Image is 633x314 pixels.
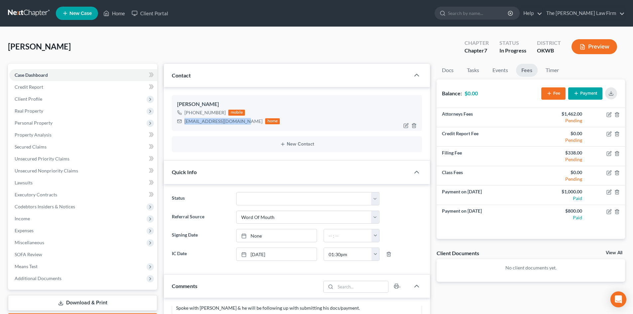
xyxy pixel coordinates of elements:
[176,305,418,311] div: Spoke with [PERSON_NAME] & he will be following up with submitting his docs/payment.
[15,216,30,221] span: Income
[536,208,582,214] div: $800.00
[536,214,582,221] div: Paid
[572,39,617,54] button: Preview
[520,7,542,19] a: Help
[537,47,561,54] div: OKWB
[536,130,582,137] div: $0.00
[15,275,61,281] span: Additional Documents
[536,195,582,202] div: Paid
[465,90,478,96] strong: $0.00
[9,177,157,189] a: Lawsuits
[610,291,626,307] div: Open Intercom Messenger
[9,81,157,93] a: Credit Report
[516,64,538,77] a: Fees
[15,72,48,78] span: Case Dashboard
[606,251,622,255] a: View All
[536,150,582,156] div: $338.00
[537,39,561,47] div: District
[177,142,417,147] button: New Contact
[15,192,57,197] span: Executory Contracts
[437,64,459,77] a: Docs
[442,264,620,271] p: No client documents yet.
[9,129,157,141] a: Property Analysis
[536,176,582,182] div: Pending
[15,156,69,161] span: Unsecured Priority Claims
[9,165,157,177] a: Unsecured Nonpriority Claims
[168,248,233,261] label: IC Date
[15,120,53,126] span: Personal Property
[15,252,42,257] span: SOFA Review
[15,144,47,150] span: Secured Claims
[568,87,602,100] button: Payment
[536,111,582,117] div: $1,462.00
[484,47,487,53] span: 7
[437,250,479,257] div: Client Documents
[168,192,233,205] label: Status
[465,39,489,47] div: Chapter
[9,69,157,81] a: Case Dashboard
[536,188,582,195] div: $1,000.00
[15,168,78,173] span: Unsecured Nonpriority Claims
[172,283,197,289] span: Comments
[448,7,509,19] input: Search by name...
[437,205,531,224] td: Payment on [DATE]
[437,127,531,147] td: Credit Report Fee
[8,295,157,311] a: Download & Print
[9,189,157,201] a: Executory Contracts
[8,42,71,51] span: [PERSON_NAME]
[177,100,417,108] div: [PERSON_NAME]
[437,108,531,127] td: Attorneys Fees
[265,118,280,124] div: home
[442,90,462,96] strong: Balance:
[9,141,157,153] a: Secured Claims
[536,117,582,124] div: Pending
[543,7,625,19] a: The [PERSON_NAME] Law Firm
[324,229,372,242] input: -- : --
[499,47,526,54] div: In Progress
[168,229,233,242] label: Signing Date
[9,249,157,261] a: SOFA Review
[15,96,42,102] span: Client Profile
[69,11,92,16] span: New Case
[541,87,566,100] button: Fee
[9,153,157,165] a: Unsecured Priority Claims
[15,240,44,245] span: Miscellaneous
[128,7,171,19] a: Client Portal
[15,180,33,185] span: Lawsuits
[437,147,531,166] td: Filing Fee
[15,204,75,209] span: Codebtors Insiders & Notices
[324,248,372,261] input: -- : --
[172,169,197,175] span: Quick Info
[487,64,513,77] a: Events
[465,47,489,54] div: Chapter
[100,7,128,19] a: Home
[184,118,263,125] div: [EMAIL_ADDRESS][DOMAIN_NAME]
[172,72,191,78] span: Contact
[540,64,564,77] a: Timer
[536,137,582,144] div: Pending
[437,166,531,185] td: Class Fees
[336,281,388,292] input: Search...
[237,229,317,242] a: None
[228,110,245,116] div: mobile
[437,185,531,205] td: Payment on [DATE]
[536,156,582,163] div: Pending
[237,248,317,261] a: [DATE]
[15,132,52,138] span: Property Analysis
[536,169,582,176] div: $0.00
[168,211,233,224] label: Referral Source
[184,109,226,116] div: [PHONE_NUMBER]
[15,228,34,233] span: Expenses
[15,84,43,90] span: Credit Report
[499,39,526,47] div: Status
[15,263,38,269] span: Means Test
[15,108,43,114] span: Real Property
[462,64,484,77] a: Tasks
